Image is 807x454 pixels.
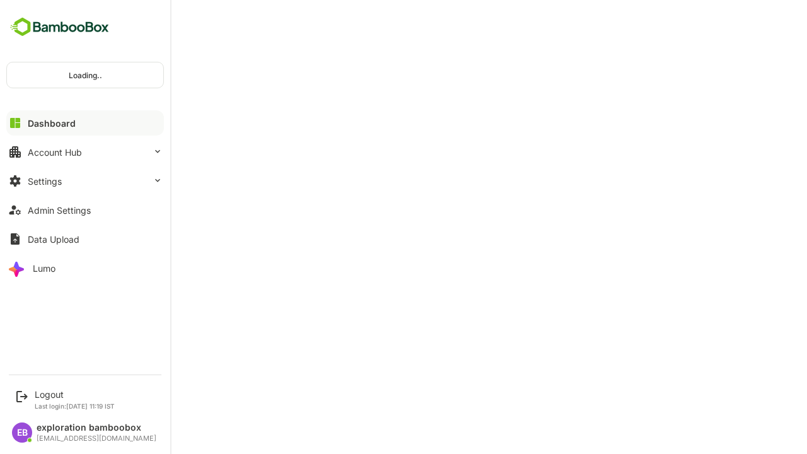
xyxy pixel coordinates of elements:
[6,197,164,223] button: Admin Settings
[28,147,82,158] div: Account Hub
[37,434,156,443] div: [EMAIL_ADDRESS][DOMAIN_NAME]
[33,263,55,274] div: Lumo
[35,389,115,400] div: Logout
[28,205,91,216] div: Admin Settings
[28,118,76,129] div: Dashboard
[6,168,164,194] button: Settings
[35,402,115,410] p: Last login: [DATE] 11:19 IST
[12,422,32,443] div: EB
[37,422,156,433] div: exploration bamboobox
[7,62,163,88] div: Loading..
[6,255,164,281] button: Lumo
[6,110,164,136] button: Dashboard
[6,15,113,39] img: BambooboxFullLogoMark.5f36c76dfaba33ec1ec1367b70bb1252.svg
[28,176,62,187] div: Settings
[28,234,79,245] div: Data Upload
[6,226,164,252] button: Data Upload
[6,139,164,165] button: Account Hub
